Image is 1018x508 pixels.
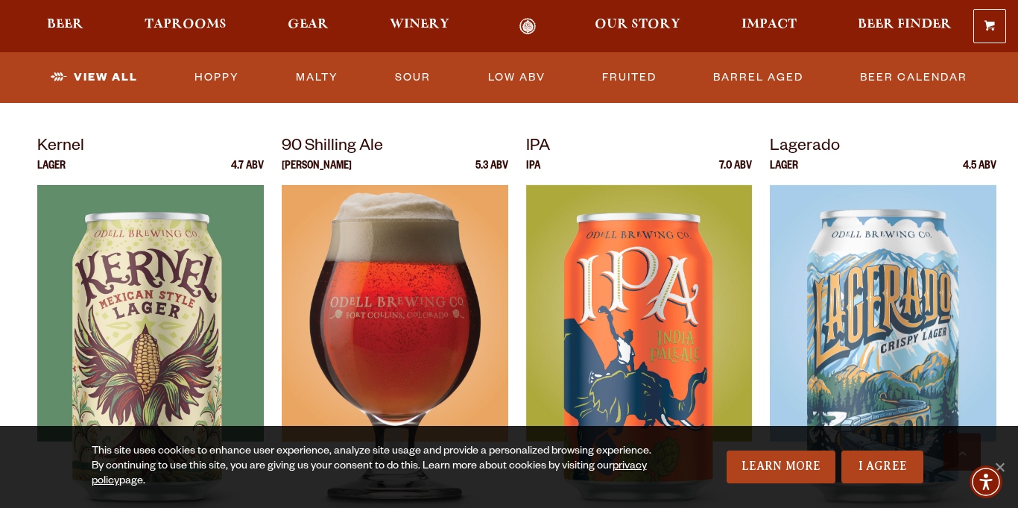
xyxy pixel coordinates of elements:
div: This site uses cookies to enhance user experience, analyze site usage and provide a personalized ... [92,445,658,489]
span: Our Story [595,19,680,31]
p: Lager [770,161,798,185]
span: Gear [288,19,329,31]
a: Hoppy [189,60,245,95]
p: Lagerado [770,134,996,161]
p: IPA [526,161,540,185]
a: Fruited [596,60,663,95]
p: 90 Shilling Ale [282,134,508,161]
a: Learn More [727,451,836,483]
p: 7.0 ABV [719,161,752,185]
a: Impact [732,18,806,35]
p: 4.5 ABV [963,161,996,185]
span: Beer Finder [858,19,952,31]
span: Taprooms [145,19,227,31]
p: Lager [37,161,66,185]
div: Accessibility Menu [970,465,1002,498]
a: Beer Calendar [854,60,973,95]
a: I Agree [841,451,923,483]
p: 4.7 ABV [231,161,264,185]
a: Gear [278,18,338,35]
a: Sour [389,60,437,95]
a: View All [45,60,144,95]
a: Beer Finder [848,18,961,35]
a: Malty [290,60,344,95]
p: [PERSON_NAME] [282,161,352,185]
a: Winery [380,18,459,35]
a: Odell Home [499,18,555,35]
a: Barrel Aged [707,60,809,95]
p: Kernel [37,134,264,161]
p: 5.3 ABV [475,161,508,185]
a: Taprooms [135,18,236,35]
a: Low ABV [482,60,551,95]
span: Winery [390,19,449,31]
a: privacy policy [92,461,647,488]
a: Our Story [585,18,690,35]
span: Beer [47,19,83,31]
p: IPA [526,134,753,161]
span: Impact [742,19,797,31]
a: Beer [37,18,93,35]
